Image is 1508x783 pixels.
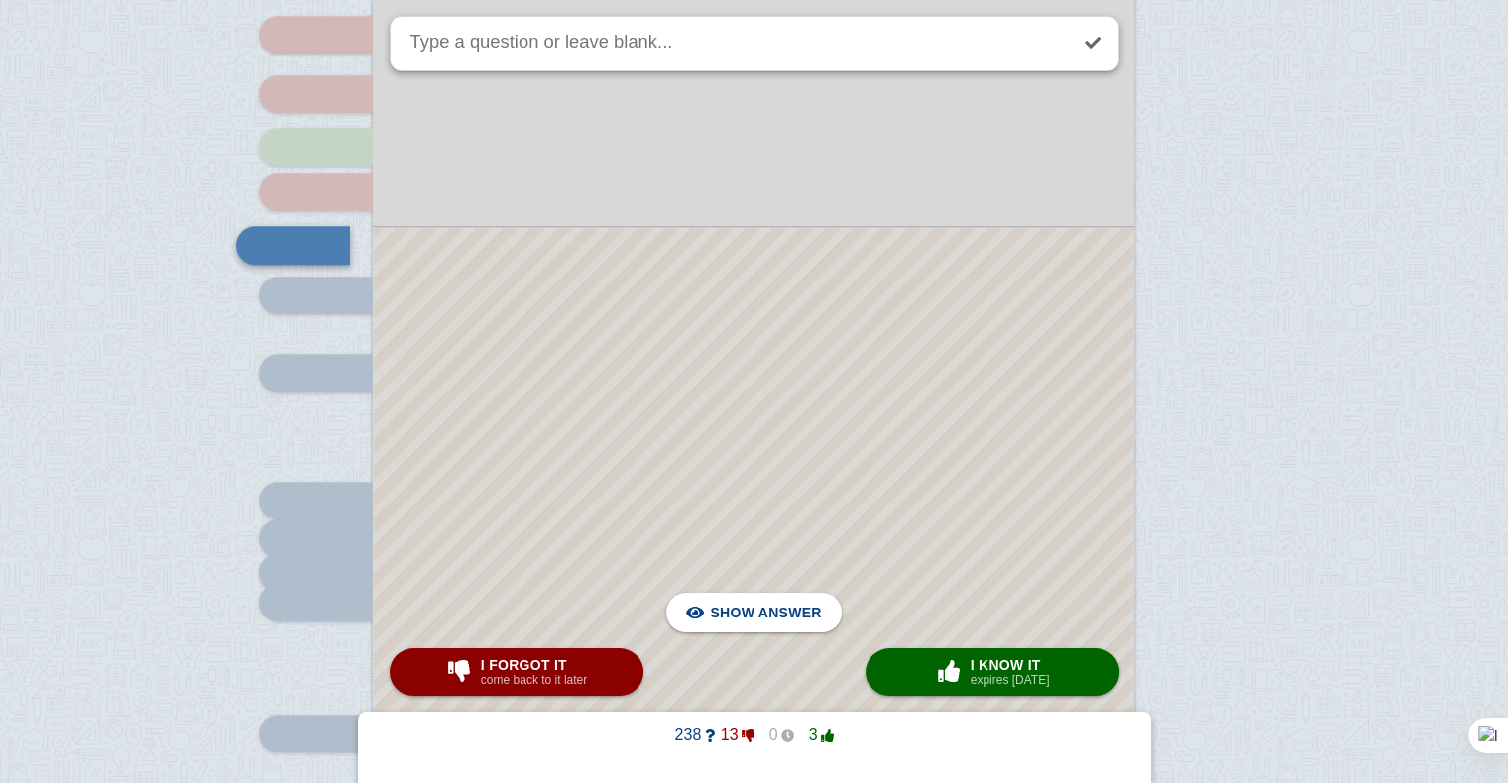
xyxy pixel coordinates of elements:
[666,593,841,632] button: Show answer
[481,673,587,687] small: come back to it later
[971,657,1050,673] span: I know it
[481,657,587,673] span: I forgot it
[794,727,834,744] span: 3
[710,591,821,634] span: Show answer
[754,727,794,744] span: 0
[866,648,1119,696] button: I know itexpires [DATE]
[390,648,643,696] button: I forgot itcome back to it later
[659,720,850,751] button: 2381303
[675,727,715,744] span: 238
[971,673,1050,687] small: expires [DATE]
[715,727,754,744] span: 13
